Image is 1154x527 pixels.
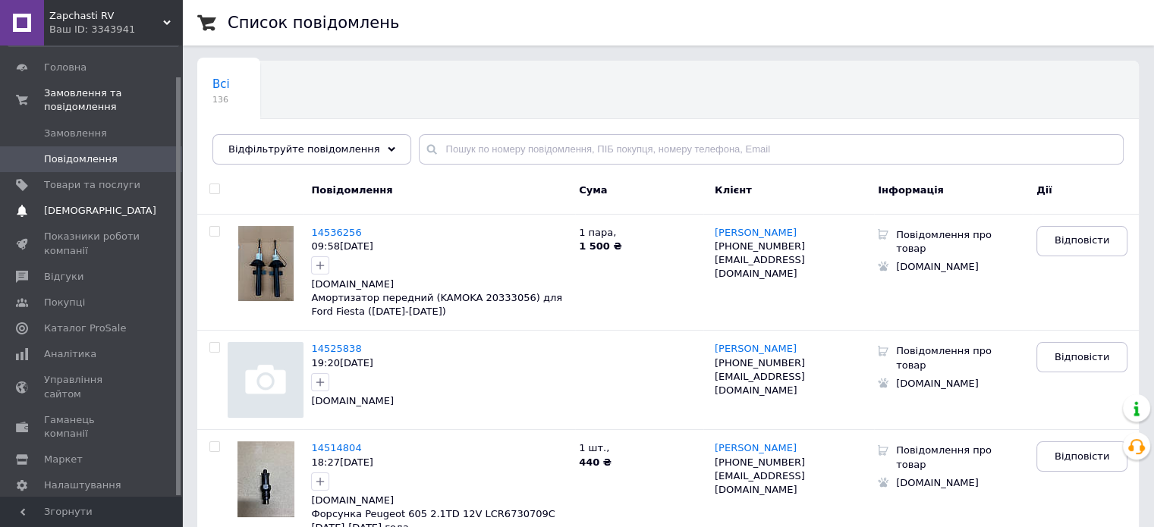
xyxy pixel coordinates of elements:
[311,292,562,318] a: Амортизатор передний (KAMOKA 20333056) для Ford Fiesta ([DATE]-[DATE])
[44,373,140,400] span: Управління сайтом
[888,342,1002,374] div: Повідомлення про товар
[238,226,294,301] img: Повідомлення 14536256
[44,230,140,257] span: Показники роботи компанії
[1036,342,1127,372] a: Відповісти
[579,456,612,468] b: 440 ₴
[715,227,797,239] a: [PERSON_NAME]
[888,474,1002,492] div: [DOMAIN_NAME]
[715,442,797,454] a: [PERSON_NAME]
[715,254,805,279] span: [EMAIL_ADDRESS][DOMAIN_NAME]
[311,278,568,291] div: [DOMAIN_NAME]
[311,394,568,408] div: [DOMAIN_NAME]
[311,240,568,253] div: 09:58[DATE]
[1055,350,1109,364] span: Відповісти
[44,478,121,492] span: Налаштування
[228,342,303,418] img: Повідомлення 14525838
[715,343,797,355] a: [PERSON_NAME]
[237,441,294,517] img: Повідомлення 14514804
[888,375,1002,393] div: [DOMAIN_NAME]
[311,456,568,469] div: 18:27[DATE]
[888,226,1002,258] div: Повідомлення про товар
[212,94,230,105] span: 136
[44,453,83,466] span: Маркет
[311,494,568,507] div: [DOMAIN_NAME]
[1055,450,1109,463] span: Відповісти
[1036,226,1127,256] a: Відповісти
[311,356,568,370] div: 19:20[DATE]
[579,226,700,240] p: 1 пара ,
[49,23,182,36] div: Ваш ID: 3343941
[715,456,805,468] span: [PHONE_NUMBER]
[311,227,361,238] a: 14536256
[1055,234,1109,247] span: Відповісти
[212,77,230,91] span: Всі
[1036,441,1127,472] a: Відповісти
[44,152,118,166] span: Повідомлення
[44,322,126,335] span: Каталог ProSale
[44,347,96,361] span: Аналітика
[49,9,163,23] span: Zapchasti RV
[579,441,700,455] p: 1 шт. ,
[311,442,361,453] a: 14514804
[44,86,182,114] span: Замовлення та повідомлення
[888,441,1002,473] div: Повідомлення про товар
[44,204,156,218] span: [DEMOGRAPHIC_DATA]
[44,178,140,192] span: Товари та послуги
[44,127,107,140] span: Замовлення
[715,470,805,495] span: [EMAIL_ADDRESS][DOMAIN_NAME]
[311,343,361,354] a: 14525838
[228,14,399,32] h1: Список повідомлень
[888,258,1002,276] div: [DOMAIN_NAME]
[874,172,1033,214] div: Інформація
[311,292,562,317] span: Амортизатор передний (KAMOKA 20333056) для Ford Fiesta ([DATE]-[DATE])
[715,343,797,354] span: [PERSON_NAME]
[228,143,380,155] span: Відфільтруйте повідомлення
[1033,172,1139,214] div: Дії
[44,61,86,74] span: Головна
[715,371,805,396] span: [EMAIL_ADDRESS][DOMAIN_NAME]
[575,172,703,214] div: Cума
[44,296,85,309] span: Покупці
[303,172,575,214] div: Повідомлення
[419,134,1124,165] input: Пошук по номеру повідомлення, ПІБ покупця, номеру телефона, Email
[44,270,83,284] span: Відгуки
[715,240,805,252] span: [PHONE_NUMBER]
[703,172,874,214] div: Клієнт
[715,357,805,369] span: [PHONE_NUMBER]
[579,240,621,252] b: 1 500 ₴
[44,413,140,441] span: Гаманець компанії
[715,227,797,238] span: [PERSON_NAME]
